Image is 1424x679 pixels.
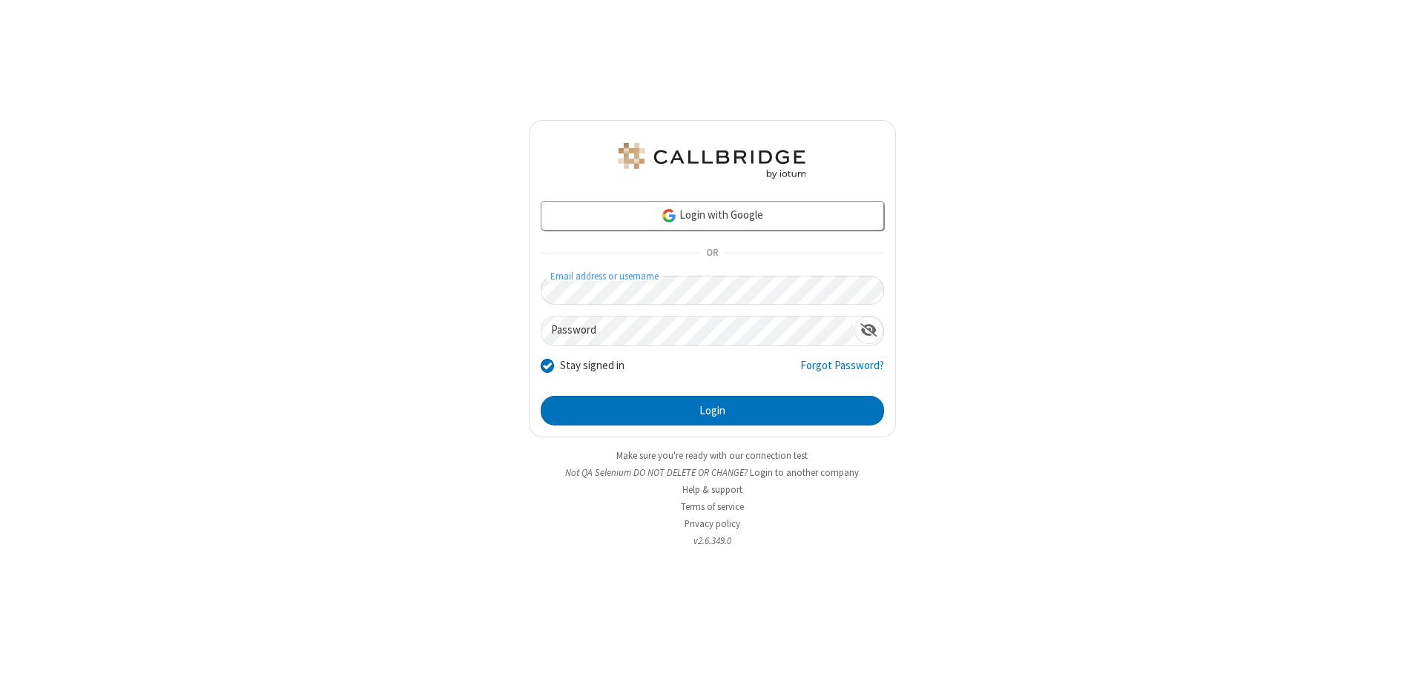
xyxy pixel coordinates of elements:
a: Terms of service [681,500,744,513]
div: Show password [854,317,883,344]
span: OR [700,243,724,264]
a: Privacy policy [685,517,740,530]
input: Password [541,317,854,345]
li: Not QA Selenium DO NOT DELETE OR CHANGE? [529,466,896,480]
img: QA Selenium DO NOT DELETE OR CHANGE [616,143,808,179]
img: google-icon.png [661,208,677,224]
input: Email address or username [541,276,884,305]
li: v2.6.349.0 [529,534,896,548]
a: Forgot Password? [800,357,884,385]
label: Stay signed in [560,357,624,374]
a: Help & support [682,483,742,496]
a: Make sure you're ready with our connection test [616,449,808,462]
a: Login with Google [541,201,884,231]
button: Login to another company [750,466,859,480]
button: Login [541,396,884,425]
